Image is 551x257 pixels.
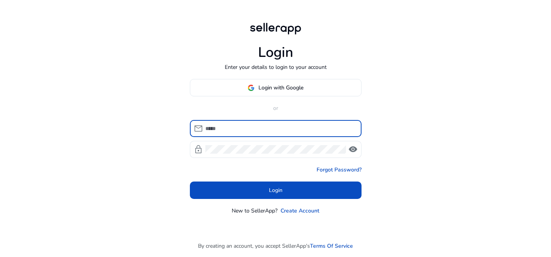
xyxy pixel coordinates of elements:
[225,63,327,71] p: Enter your details to login to your account
[269,186,282,194] span: Login
[258,44,293,61] h1: Login
[190,79,362,96] button: Login with Google
[232,207,277,215] p: New to SellerApp?
[190,104,362,112] p: or
[190,182,362,199] button: Login
[258,84,303,92] span: Login with Google
[310,242,353,250] a: Terms Of Service
[194,124,203,133] span: mail
[248,84,255,91] img: google-logo.svg
[194,145,203,154] span: lock
[348,145,358,154] span: visibility
[281,207,319,215] a: Create Account
[317,166,362,174] a: Forgot Password?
